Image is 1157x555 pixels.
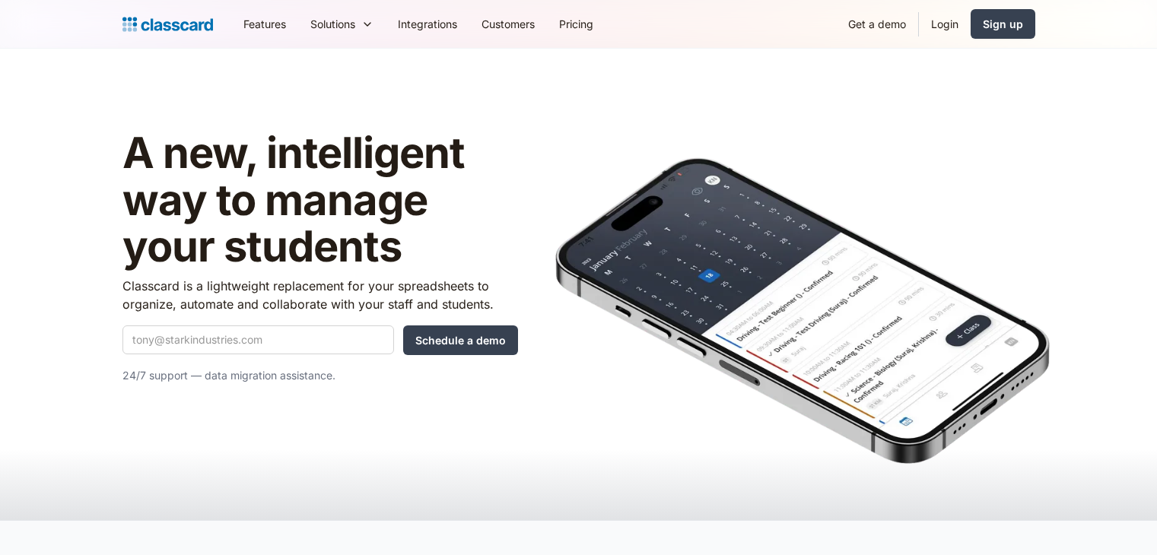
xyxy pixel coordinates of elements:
[403,325,518,355] input: Schedule a demo
[231,7,298,41] a: Features
[836,7,918,41] a: Get a demo
[122,366,518,385] p: 24/7 support — data migration assistance.
[122,14,213,35] a: home
[971,9,1035,39] a: Sign up
[469,7,547,41] a: Customers
[983,16,1023,32] div: Sign up
[547,7,606,41] a: Pricing
[122,130,518,271] h1: A new, intelligent way to manage your students
[919,7,971,41] a: Login
[122,325,394,354] input: tony@starkindustries.com
[310,16,355,32] div: Solutions
[386,7,469,41] a: Integrations
[298,7,386,41] div: Solutions
[122,325,518,355] form: Quick Demo Form
[122,277,518,313] p: Classcard is a lightweight replacement for your spreadsheets to organize, automate and collaborat...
